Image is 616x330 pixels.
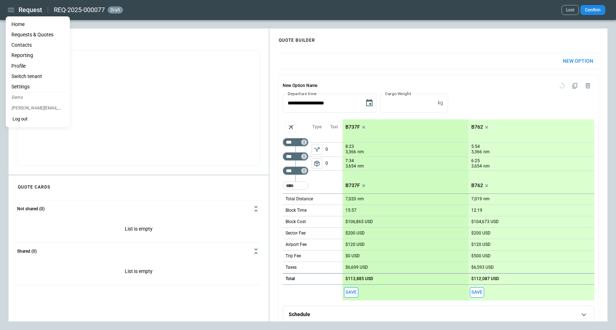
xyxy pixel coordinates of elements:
[9,30,67,40] a: Requests & Quotes
[9,92,67,103] p: Demo
[9,40,67,50] a: Contacts
[9,50,67,61] a: Reporting
[9,82,67,92] a: Settings
[9,61,67,71] a: Profile
[9,71,67,82] li: Switch tenant
[9,19,67,30] a: Home
[9,114,31,124] button: Log out
[9,103,67,114] p: [PERSON_NAME][EMAIL_ADDRESS][DOMAIN_NAME]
